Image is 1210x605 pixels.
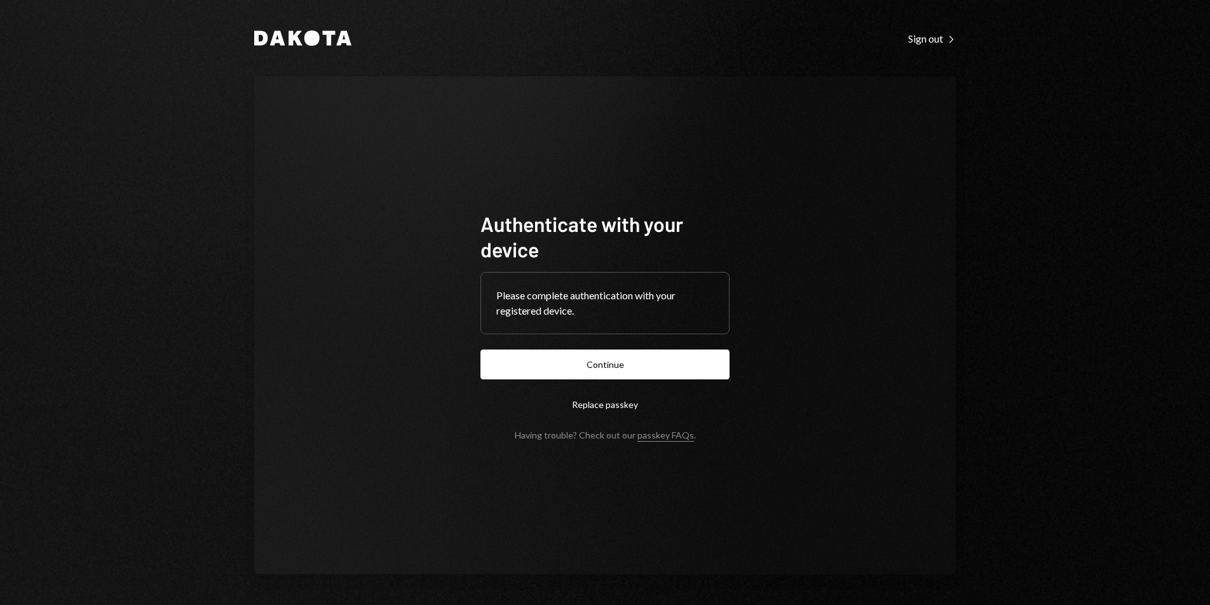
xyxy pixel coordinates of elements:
[496,288,714,318] div: Please complete authentication with your registered device.
[908,31,956,45] a: Sign out
[515,430,696,440] div: Having trouble? Check out our .
[480,211,730,262] h1: Authenticate with your device
[637,430,694,442] a: passkey FAQs
[908,32,956,45] div: Sign out
[480,350,730,379] button: Continue
[480,390,730,419] button: Replace passkey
